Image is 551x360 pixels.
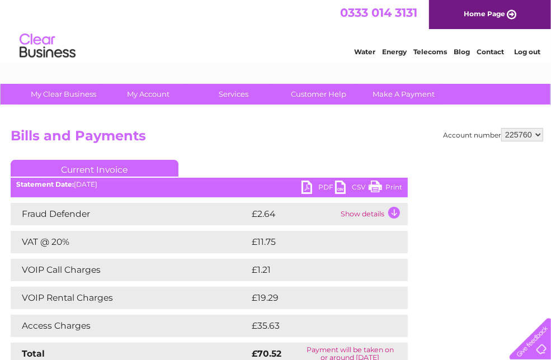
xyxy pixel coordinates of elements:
h2: Bills and Payments [11,128,543,149]
b: Statement Date: [16,180,74,188]
a: Blog [454,48,470,56]
a: Make A Payment [357,84,450,105]
a: Services [187,84,280,105]
td: Fraud Defender [11,203,249,225]
a: Contact [477,48,504,56]
strong: Total [22,348,45,359]
td: VOIP Call Charges [11,259,249,281]
td: £35.63 [249,315,385,337]
td: VAT @ 20% [11,231,249,253]
div: Account number [443,128,543,141]
td: £2.64 [249,203,338,225]
td: Show details [338,203,408,225]
img: logo.png [19,29,76,63]
a: PDF [302,181,335,197]
strong: £70.52 [252,348,281,359]
a: My Account [102,84,195,105]
div: [DATE] [11,181,408,188]
a: My Clear Business [17,84,110,105]
td: £19.29 [249,287,384,309]
td: £1.21 [249,259,378,281]
a: Print [369,181,402,197]
a: CSV [335,181,369,197]
a: Water [354,48,375,56]
td: Access Charges [11,315,249,337]
a: 0333 014 3131 [340,6,417,20]
a: Energy [382,48,407,56]
a: Telecoms [413,48,447,56]
div: Clear Business is a trading name of Verastar Limited (registered in [GEOGRAPHIC_DATA] No. 3667643... [12,6,540,54]
a: Log out [514,48,540,56]
td: VOIP Rental Charges [11,287,249,309]
a: Current Invoice [11,160,178,177]
td: £11.75 [249,231,383,253]
a: Customer Help [272,84,365,105]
